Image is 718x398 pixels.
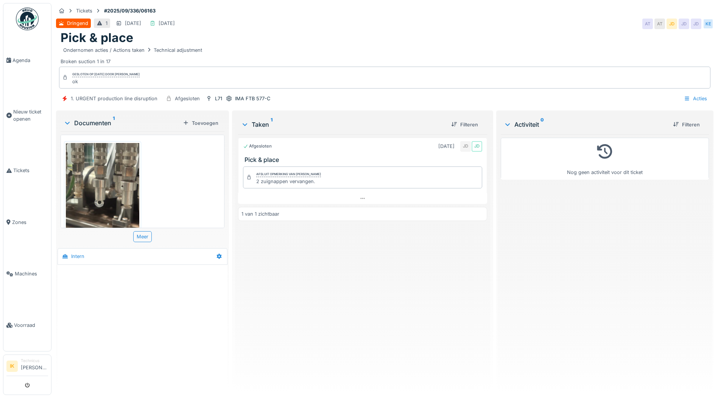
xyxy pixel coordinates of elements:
[16,8,39,30] img: Badge_color-CXgf-gQk.svg
[6,361,18,372] li: IK
[125,20,141,27] div: [DATE]
[21,358,48,374] li: [PERSON_NAME]
[506,141,704,176] div: Nog geen activiteit voor dit ticket
[504,120,667,129] div: Activiteit
[71,95,157,102] div: 1. URGENT production line disruption
[540,120,544,129] sup: 0
[72,78,140,85] div: ok
[667,19,677,29] div: JD
[256,178,321,185] div: 2 zuignappen vervangen.
[6,358,48,376] a: IK Technicus[PERSON_NAME]
[235,95,270,102] div: IMA FTB 577-C
[113,118,115,127] sup: 1
[106,20,107,27] div: 1
[448,120,481,130] div: Filteren
[438,143,455,150] div: [DATE]
[681,93,710,104] div: Acties
[3,86,51,145] a: Nieuw ticket openen
[256,172,321,177] div: Afsluit opmerking van [PERSON_NAME]
[72,72,140,77] div: Gesloten op [DATE] door [PERSON_NAME]
[241,120,445,129] div: Taken
[460,141,471,152] div: JD
[241,210,279,218] div: 1 van 1 zichtbaar
[76,7,92,14] div: Tickets
[243,143,272,149] div: Afgesloten
[271,120,273,129] sup: 1
[12,219,48,226] span: Zones
[63,47,202,54] div: Ondernomen acties / Actions taken Technical adjustment
[472,141,482,152] div: JD
[61,45,709,65] div: Broken suction 1 in 17
[13,108,48,123] span: Nieuw ticket openen
[71,253,84,260] div: Intern
[215,95,222,102] div: L71
[3,145,51,196] a: Tickets
[67,20,88,27] div: Dringend
[691,19,701,29] div: JD
[133,231,152,242] div: Meer
[654,19,665,29] div: AT
[3,196,51,248] a: Zones
[3,34,51,86] a: Agenda
[101,7,159,14] strong: #2025/09/336/06163
[14,322,48,329] span: Voorraad
[175,95,200,102] div: Afgesloten
[64,118,180,127] div: Documenten
[180,118,221,128] div: Toevoegen
[703,19,713,29] div: KE
[66,143,139,241] img: eam4muttdukgc2dvziwb4ot1kfdo
[61,31,133,45] h1: Pick & place
[21,358,48,364] div: Technicus
[642,19,653,29] div: AT
[15,270,48,277] span: Machines
[3,300,51,351] a: Voorraad
[679,19,689,29] div: JD
[13,167,48,174] span: Tickets
[670,120,703,130] div: Filteren
[245,156,484,163] h3: Pick & place
[3,248,51,300] a: Machines
[12,57,48,64] span: Agenda
[159,20,175,27] div: [DATE]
